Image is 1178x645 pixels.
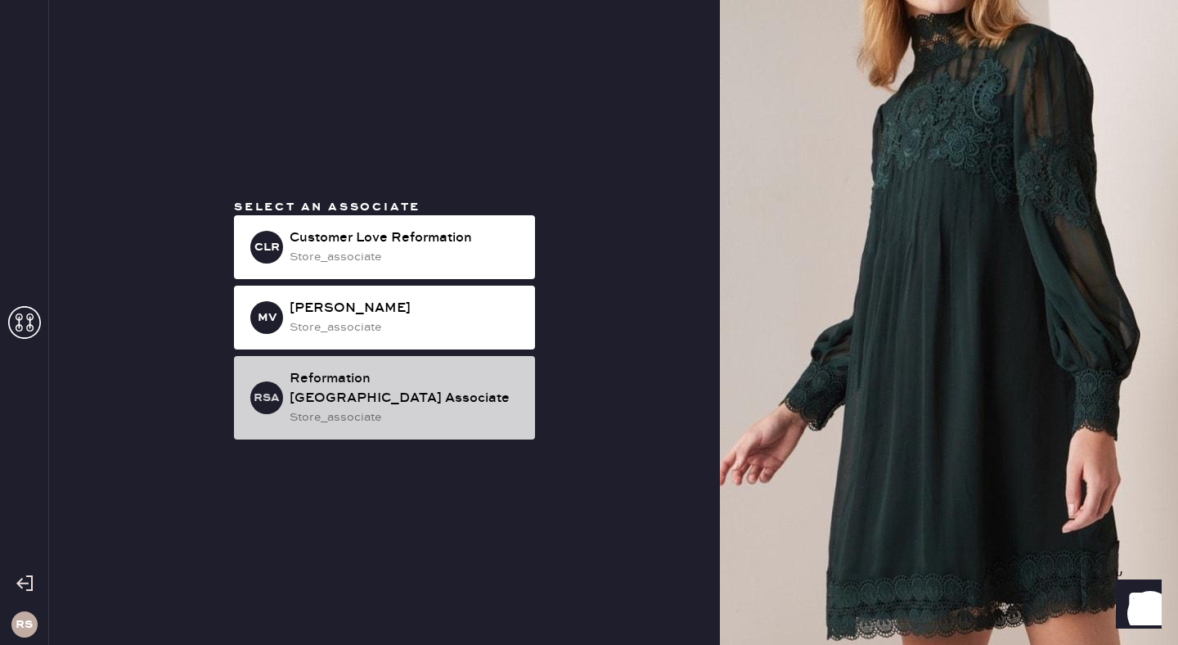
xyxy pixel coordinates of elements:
div: [PERSON_NAME] [290,299,522,318]
div: store_associate [290,408,522,426]
h3: MV [258,312,277,323]
h3: CLR [254,241,280,253]
h3: RSA [254,392,280,404]
div: Reformation [GEOGRAPHIC_DATA] Associate [290,369,522,408]
span: Select an associate [234,200,420,214]
div: store_associate [290,248,522,266]
div: store_associate [290,318,522,336]
iframe: Front Chat [1100,571,1171,642]
h3: RS [16,619,33,630]
div: Customer Love Reformation [290,228,522,248]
